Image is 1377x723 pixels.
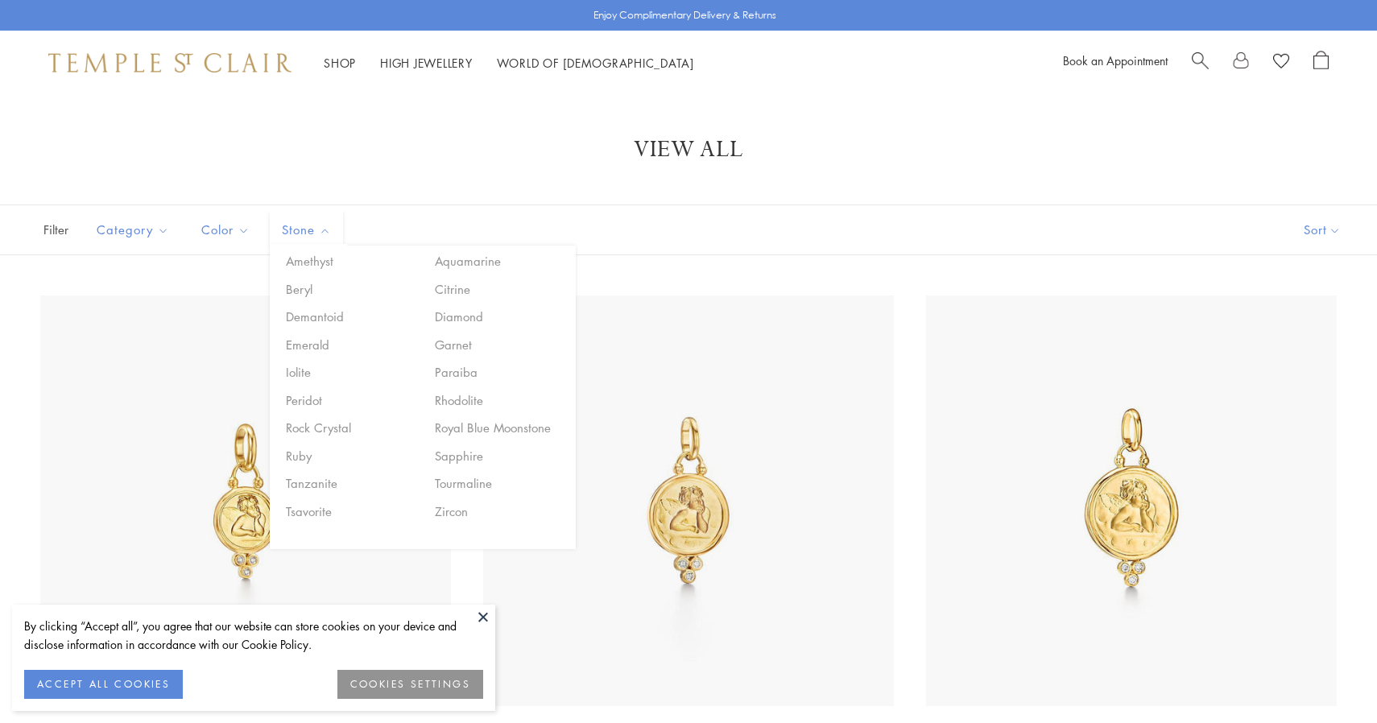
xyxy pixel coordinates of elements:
[497,55,694,71] a: World of [DEMOGRAPHIC_DATA]World of [DEMOGRAPHIC_DATA]
[85,212,181,248] button: Category
[1267,205,1377,254] button: Show sort by
[1296,647,1361,707] iframe: Gorgias live chat messenger
[64,135,1313,164] h1: View All
[324,55,356,71] a: ShopShop
[380,55,473,71] a: High JewelleryHigh Jewellery
[926,295,1337,706] img: AP10-DIGRN
[1192,51,1209,75] a: Search
[270,212,343,248] button: Stone
[24,670,183,699] button: ACCEPT ALL COOKIES
[24,617,483,654] div: By clicking “Accept all”, you agree that our website can store cookies on your device and disclos...
[593,7,776,23] p: Enjoy Complimentary Delivery & Returns
[89,220,181,240] span: Category
[324,53,694,73] nav: Main navigation
[189,212,262,248] button: Color
[1273,51,1289,75] a: View Wishlist
[1063,52,1168,68] a: Book an Appointment
[193,220,262,240] span: Color
[1313,51,1329,75] a: Open Shopping Bag
[274,220,343,240] span: Stone
[337,670,483,699] button: COOKIES SETTINGS
[48,53,292,72] img: Temple St. Clair
[40,295,451,706] img: AP10-DIGRN
[483,295,894,706] img: AP10-DIGRN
